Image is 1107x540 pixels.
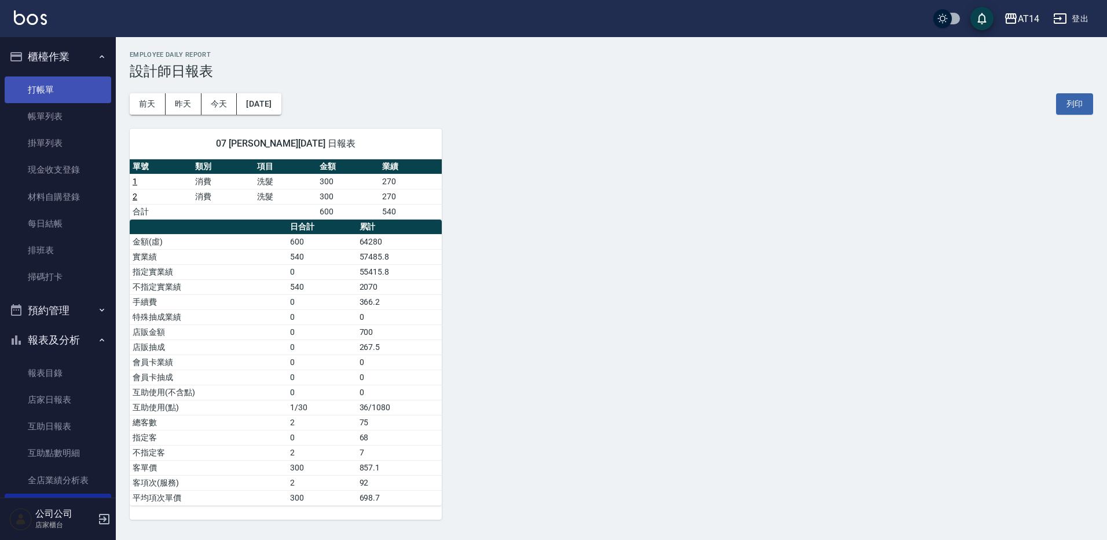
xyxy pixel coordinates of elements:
[287,309,357,324] td: 0
[192,189,255,204] td: 消費
[357,430,442,445] td: 68
[254,159,317,174] th: 項目
[130,460,287,475] td: 客單價
[5,210,111,237] a: 每日結帳
[130,279,287,294] td: 不指定實業績
[317,159,379,174] th: 金額
[357,220,442,235] th: 累計
[999,7,1044,31] button: AT14
[9,508,32,531] img: Person
[130,445,287,460] td: 不指定客
[130,51,1093,59] h2: Employee Daily Report
[357,385,442,400] td: 0
[379,174,442,189] td: 270
[5,386,111,413] a: 店家日報表
[201,93,237,115] button: 今天
[357,475,442,490] td: 92
[357,415,442,430] td: 75
[254,189,317,204] td: 洗髮
[357,355,442,370] td: 0
[1018,12,1039,26] div: AT14
[317,204,379,219] td: 600
[130,475,287,490] td: 客項次(服務)
[5,360,111,386] a: 報表目錄
[5,413,111,440] a: 互助日報表
[5,494,111,520] a: 設計師日報表
[133,192,137,201] a: 2
[130,415,287,430] td: 總客數
[357,264,442,279] td: 55415.8
[5,237,111,264] a: 排班表
[130,385,287,400] td: 互助使用(不含點)
[357,294,442,309] td: 366.2
[5,76,111,103] a: 打帳單
[130,430,287,445] td: 指定客
[357,460,442,475] td: 857.1
[287,415,357,430] td: 2
[287,355,357,370] td: 0
[357,234,442,249] td: 64280
[5,325,111,355] button: 報表及分析
[287,279,357,294] td: 540
[130,309,287,324] td: 特殊抽成業績
[5,295,111,326] button: 預約管理
[287,234,357,249] td: 600
[379,189,442,204] td: 270
[130,159,192,174] th: 單號
[287,324,357,340] td: 0
[357,324,442,340] td: 700
[287,385,357,400] td: 0
[357,490,442,505] td: 698.7
[379,204,442,219] td: 540
[357,445,442,460] td: 7
[130,324,287,340] td: 店販金額
[130,294,287,309] td: 手續費
[287,340,357,355] td: 0
[357,249,442,264] td: 57485.8
[287,294,357,309] td: 0
[5,184,111,210] a: 材料自購登錄
[287,264,357,279] td: 0
[130,93,166,115] button: 前天
[130,249,287,264] td: 實業績
[1049,8,1093,30] button: 登出
[287,430,357,445] td: 0
[357,400,442,415] td: 36/1080
[287,475,357,490] td: 2
[237,93,281,115] button: [DATE]
[287,490,357,505] td: 300
[130,490,287,505] td: 平均項次單價
[287,220,357,235] th: 日合計
[5,440,111,466] a: 互助點數明細
[317,174,379,189] td: 300
[130,370,287,385] td: 會員卡抽成
[254,174,317,189] td: 洗髮
[130,340,287,355] td: 店販抽成
[144,138,428,149] span: 07 [PERSON_NAME][DATE] 日報表
[970,7,994,30] button: save
[357,340,442,355] td: 267.5
[5,130,111,156] a: 掛單列表
[130,264,287,279] td: 指定實業績
[357,370,442,385] td: 0
[287,249,357,264] td: 540
[357,279,442,294] td: 2070
[379,159,442,174] th: 業績
[5,264,111,290] a: 掃碼打卡
[5,467,111,494] a: 全店業績分析表
[35,508,94,520] h5: 公司公司
[192,159,255,174] th: 類別
[14,10,47,25] img: Logo
[287,370,357,385] td: 0
[5,156,111,183] a: 現金收支登錄
[130,159,442,220] table: a dense table
[287,460,357,475] td: 300
[5,42,111,72] button: 櫃檯作業
[130,234,287,249] td: 金額(虛)
[5,103,111,130] a: 帳單列表
[130,204,192,219] td: 合計
[287,400,357,415] td: 1/30
[166,93,201,115] button: 昨天
[130,400,287,415] td: 互助使用(點)
[317,189,379,204] td: 300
